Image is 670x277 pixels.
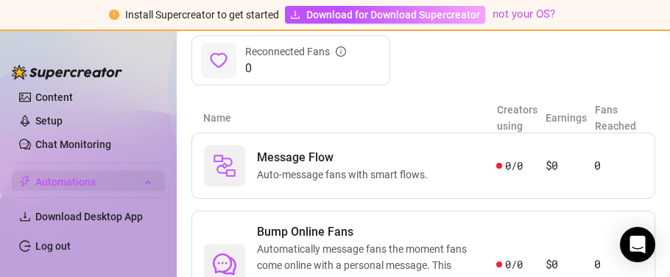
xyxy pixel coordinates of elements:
a: Content [35,91,73,103]
article: Creators using [497,102,546,134]
article: 0 [594,256,643,273]
span: exclamation-circle [109,10,119,20]
div: Open Intercom Messenger [620,227,655,262]
span: 0 / 0 [505,158,522,174]
span: download [290,10,300,20]
article: $0 [546,157,594,175]
div: Reconnected Fans [245,43,346,60]
article: 0 [594,157,643,175]
span: Automations [35,170,140,194]
article: Name [203,110,497,126]
article: Earnings [546,110,594,126]
a: Chat Monitoring [35,138,111,150]
span: Auto-message fans with smart flows. [257,166,434,183]
span: heart [210,52,228,69]
span: comment [213,253,236,276]
a: not your OS? [493,7,555,21]
span: Download Desktop App [35,211,143,222]
img: svg%3e [213,154,236,178]
a: Log out [35,240,71,252]
span: Bump Online Fans [257,223,496,241]
article: $0 [546,256,594,273]
span: thunderbolt [19,176,31,188]
span: 0 [245,60,346,77]
article: Fans Reached [595,102,643,134]
span: Download for Download Supercreator [306,7,480,23]
img: logo-BBDzfeDw.svg [12,65,122,80]
span: Install Supercreator to get started [125,9,279,21]
span: download [19,211,31,222]
span: info-circle [336,46,346,57]
span: 0 / 0 [505,256,522,273]
a: Download for Download Supercreator [285,6,485,24]
span: Message Flow [257,149,434,166]
a: Setup [35,115,63,127]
